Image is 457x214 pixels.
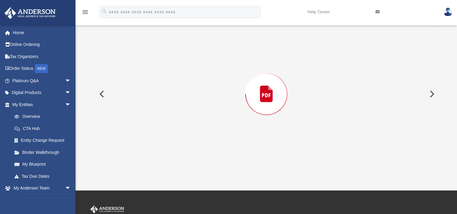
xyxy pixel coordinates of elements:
div: Preview [95,0,438,172]
a: Home [4,27,80,39]
button: Next File [425,86,438,102]
a: Tax Due Dates [8,170,80,182]
a: Digital Productsarrow_drop_down [4,87,80,99]
a: Order StatusNEW [4,63,80,75]
a: My Blueprint [8,158,77,170]
img: Anderson Advisors Platinum Portal [3,7,57,19]
i: menu [82,8,89,16]
a: Entity Change Request [8,135,80,147]
a: Online Ordering [4,39,80,51]
a: CTA Hub [8,122,80,135]
a: Tax Organizers [4,50,80,63]
span: arrow_drop_down [65,99,77,111]
a: Platinum Q&Aarrow_drop_down [4,75,80,87]
img: Anderson Advisors Platinum Portal [89,206,125,213]
span: arrow_drop_down [65,87,77,99]
img: User Pic [443,8,452,16]
a: menu [82,11,89,16]
a: Overview [8,111,80,123]
i: search [101,8,108,15]
a: My Anderson Teamarrow_drop_down [4,182,77,194]
span: arrow_drop_down [65,182,77,195]
a: Binder Walkthrough [8,146,80,158]
a: My Entitiesarrow_drop_down [4,99,80,111]
div: NEW [35,64,48,73]
button: Previous File [95,86,108,102]
span: arrow_drop_down [65,75,77,87]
